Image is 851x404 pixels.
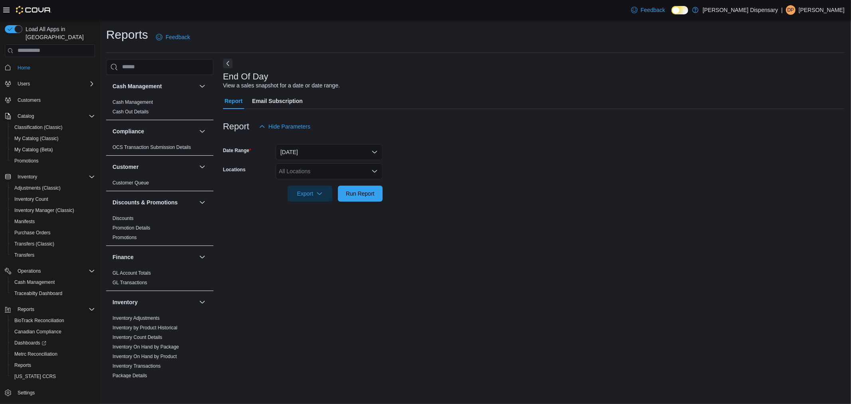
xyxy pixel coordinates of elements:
[14,388,95,398] span: Settings
[113,216,134,221] a: Discounts
[14,266,95,276] span: Operations
[14,317,64,324] span: BioTrack Reconciliation
[14,111,37,121] button: Catalog
[166,33,190,41] span: Feedback
[8,371,98,382] button: [US_STATE] CCRS
[106,268,213,291] div: Finance
[2,94,98,106] button: Customers
[223,72,269,81] h3: End Of Day
[11,316,67,325] a: BioTrack Reconciliation
[14,351,57,357] span: Metrc Reconciliation
[113,225,150,231] span: Promotion Details
[11,194,51,204] a: Inventory Count
[11,372,95,381] span: Washington CCRS
[113,215,134,222] span: Discounts
[14,63,34,73] a: Home
[113,363,161,369] span: Inventory Transactions
[8,326,98,337] button: Canadian Compliance
[197,127,207,136] button: Compliance
[8,216,98,227] button: Manifests
[14,111,95,121] span: Catalog
[8,315,98,326] button: BioTrack Reconciliation
[14,373,56,380] span: [US_STATE] CCRS
[799,5,845,15] p: [PERSON_NAME]
[14,290,62,297] span: Traceabilty Dashboard
[113,335,162,340] a: Inventory Count Details
[11,289,65,298] a: Traceabilty Dashboard
[11,338,95,348] span: Dashboards
[223,59,233,68] button: Next
[671,6,688,14] input: Dark Mode
[14,305,38,314] button: Reports
[14,63,95,73] span: Home
[14,135,59,142] span: My Catalog (Classic)
[14,218,35,225] span: Manifests
[113,279,147,286] span: GL Transactions
[14,158,39,164] span: Promotions
[276,144,383,160] button: [DATE]
[14,124,63,131] span: Classification (Classic)
[113,325,178,331] a: Inventory by Product Historical
[106,214,213,246] div: Discounts & Promotions
[2,111,98,122] button: Catalog
[113,270,151,276] span: GL Account Totals
[14,340,46,346] span: Dashboards
[11,349,61,359] a: Metrc Reconciliation
[113,372,147,379] span: Package Details
[11,145,56,154] a: My Catalog (Beta)
[641,6,665,14] span: Feedback
[11,134,95,143] span: My Catalog (Classic)
[11,327,65,337] a: Canadian Compliance
[786,5,796,15] div: Dipalibahen Patel
[8,288,98,299] button: Traceabilty Dashboard
[113,315,160,321] a: Inventory Adjustments
[252,93,303,109] span: Email Subscription
[11,338,49,348] a: Dashboards
[113,109,149,115] span: Cash Out Details
[14,207,74,214] span: Inventory Manager (Classic)
[14,172,40,182] button: Inventory
[11,349,95,359] span: Metrc Reconciliation
[113,99,153,105] a: Cash Management
[113,163,138,171] h3: Customer
[113,163,196,171] button: Customer
[11,134,62,143] a: My Catalog (Classic)
[11,183,95,193] span: Adjustments (Classic)
[225,93,243,109] span: Report
[11,316,95,325] span: BioTrack Reconciliation
[11,183,64,193] a: Adjustments (Classic)
[11,250,38,260] a: Transfers
[113,344,179,350] span: Inventory On Hand by Package
[338,186,383,202] button: Run Report
[113,127,196,135] button: Compliance
[113,180,149,186] span: Customer Queue
[153,29,193,45] a: Feedback
[371,168,378,174] button: Open list of options
[11,327,95,337] span: Canadian Compliance
[14,388,38,398] a: Settings
[113,373,147,378] a: Package Details
[8,360,98,371] button: Reports
[8,227,98,238] button: Purchase Orders
[106,27,148,43] h1: Reports
[18,97,41,103] span: Customers
[781,5,783,15] p: |
[788,5,794,15] span: DP
[106,178,213,191] div: Customer
[11,228,54,238] a: Purchase Orders
[14,196,48,202] span: Inventory Count
[8,205,98,216] button: Inventory Manager (Classic)
[346,190,375,198] span: Run Report
[11,217,38,226] a: Manifests
[113,145,191,150] a: OCS Transaction Submission Details
[8,250,98,261] button: Transfers
[18,81,30,87] span: Users
[113,280,147,285] a: GL Transactions
[106,97,213,120] div: Cash Management
[106,143,213,155] div: Compliance
[8,277,98,288] button: Cash Management
[628,2,668,18] a: Feedback
[113,353,177,360] span: Inventory On Hand by Product
[11,217,95,226] span: Manifests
